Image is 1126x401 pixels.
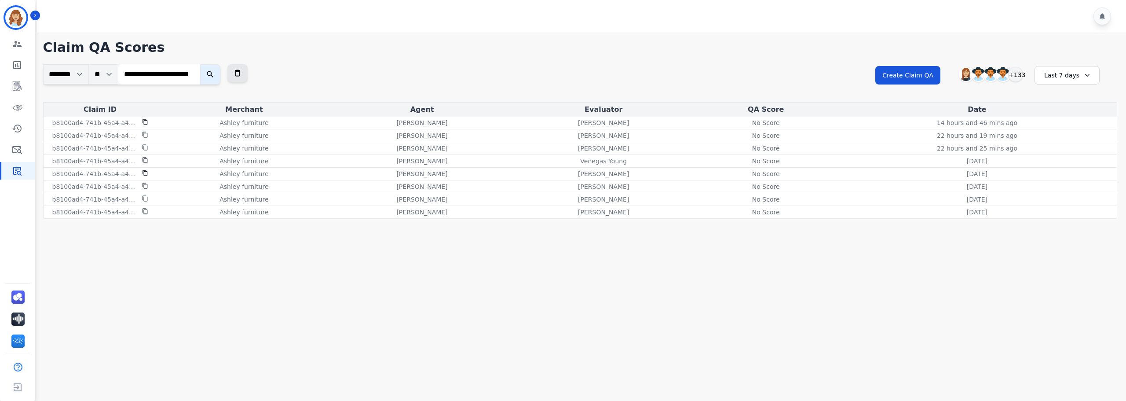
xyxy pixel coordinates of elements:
[159,104,330,115] div: Merchant
[580,157,627,166] p: Venegas Young
[578,144,629,153] p: [PERSON_NAME]
[396,131,447,140] p: [PERSON_NAME]
[43,40,1117,55] h1: Claim QA Scores
[396,157,447,166] p: [PERSON_NAME]
[45,104,155,115] div: Claim ID
[967,195,987,204] p: [DATE]
[967,157,987,166] p: [DATE]
[578,195,629,204] p: [PERSON_NAME]
[396,195,447,204] p: [PERSON_NAME]
[219,208,268,217] p: Ashley furniture
[746,118,786,127] div: No Score
[1035,66,1100,85] div: Last 7 days
[219,157,268,166] p: Ashley furniture
[52,144,137,153] p: b8100ad4-741b-45a4-a4d7-5f668de04e32
[746,208,786,217] div: No Score
[396,118,447,127] p: [PERSON_NAME]
[967,169,987,178] p: [DATE]
[578,131,629,140] p: [PERSON_NAME]
[396,208,447,217] p: [PERSON_NAME]
[52,208,137,217] p: b8100ad4-741b-45a4-a4d7-5f668de04e32
[1008,67,1023,82] div: +133
[219,195,268,204] p: Ashley furniture
[333,104,511,115] div: Agent
[967,182,987,191] p: [DATE]
[937,144,1017,153] p: 22 hours and 25 mins ago
[52,157,137,166] p: b8100ad4-741b-45a4-a4d7-5f668de04e32
[746,131,786,140] div: No Score
[937,131,1017,140] p: 22 hours and 19 mins ago
[219,118,268,127] p: Ashley furniture
[746,157,786,166] div: No Score
[515,104,693,115] div: Evaluator
[396,144,447,153] p: [PERSON_NAME]
[52,182,137,191] p: b8100ad4-741b-45a4-a4d7-5f668de04e32
[219,144,268,153] p: Ashley furniture
[875,66,940,85] button: Create Claim QA
[746,169,786,178] div: No Score
[5,7,26,28] img: Bordered avatar
[839,104,1115,115] div: Date
[52,195,137,204] p: b8100ad4-741b-45a4-a4d7-5f668de04e32
[578,182,629,191] p: [PERSON_NAME]
[52,118,137,127] p: b8100ad4-741b-45a4-a4d7-5f668de04e32
[219,182,268,191] p: Ashley furniture
[219,131,268,140] p: Ashley furniture
[746,195,786,204] div: No Score
[52,131,137,140] p: b8100ad4-741b-45a4-a4d7-5f668de04e32
[937,118,1017,127] p: 14 hours and 46 mins ago
[967,208,987,217] p: [DATE]
[746,182,786,191] div: No Score
[219,169,268,178] p: Ashley furniture
[396,182,447,191] p: [PERSON_NAME]
[396,169,447,178] p: [PERSON_NAME]
[746,144,786,153] div: No Score
[578,169,629,178] p: [PERSON_NAME]
[52,169,137,178] p: b8100ad4-741b-45a4-a4d7-5f668de04e32
[578,118,629,127] p: [PERSON_NAME]
[696,104,836,115] div: QA Score
[578,208,629,217] p: [PERSON_NAME]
